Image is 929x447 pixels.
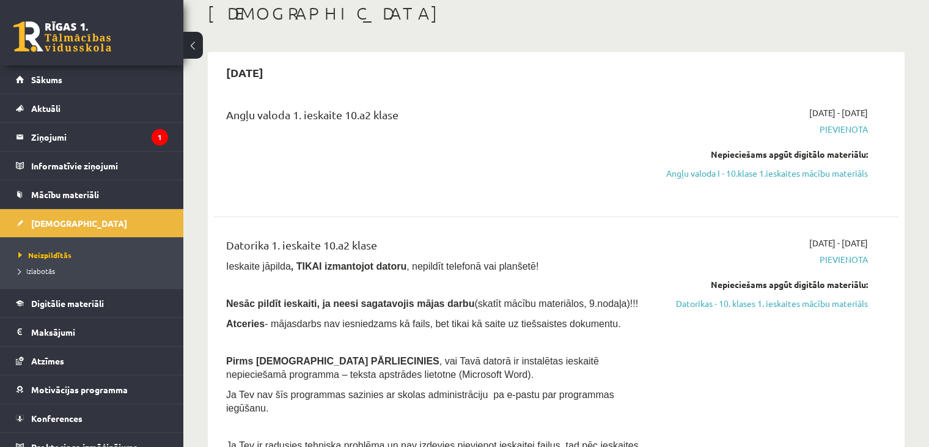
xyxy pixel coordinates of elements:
span: Pirms [DEMOGRAPHIC_DATA] PĀRLIECINIES [226,356,439,366]
span: - mājasdarbs nav iesniedzams kā fails, bet tikai kā saite uz tiešsaistes dokumentu. [226,319,621,329]
span: [DATE] - [DATE] [809,237,868,249]
a: Datorikas - 10. klases 1. ieskaites mācību materiāls [666,297,868,310]
a: Angļu valoda I - 10.klase 1.ieskaites mācību materiāls [666,167,868,180]
a: Ziņojumi1 [16,123,168,151]
span: Aktuāli [31,103,61,114]
a: Mācību materiāli [16,180,168,209]
span: Nesāc pildīt ieskaiti, ja neesi sagatavojis mājas darbu [226,298,474,309]
div: Angļu valoda 1. ieskaite 10.a2 klase [226,106,648,129]
span: Pievienota [666,253,868,266]
legend: Informatīvie ziņojumi [31,152,168,180]
div: Datorika 1. ieskaite 10.a2 klase [226,237,648,259]
span: (skatīt mācību materiālos, 9.nodaļa)!!! [474,298,638,309]
a: Konferences [16,404,168,432]
a: Aktuāli [16,94,168,122]
i: 1 [152,129,168,146]
span: Izlabotās [18,266,55,276]
span: [DEMOGRAPHIC_DATA] [31,218,127,229]
span: Mācību materiāli [31,189,99,200]
span: Sākums [31,74,62,85]
span: Pievienota [666,123,868,136]
span: Motivācijas programma [31,384,128,395]
span: Neizpildītās [18,250,72,260]
span: Ieskaite jāpilda , nepildīt telefonā vai planšetē! [226,261,538,272]
h1: [DEMOGRAPHIC_DATA] [208,3,905,24]
a: Izlabotās [18,265,171,276]
h2: [DATE] [214,58,276,87]
a: Digitālie materiāli [16,289,168,317]
span: Digitālie materiāli [31,298,104,309]
a: Maksājumi [16,318,168,346]
span: Ja Tev nav šīs programmas sazinies ar skolas administrāciju pa e-pastu par programmas iegūšanu. [226,390,614,413]
b: Atceries [226,319,265,329]
b: , TIKAI izmantojot datoru [291,261,406,272]
span: Atzīmes [31,355,64,366]
a: Atzīmes [16,347,168,375]
a: Motivācijas programma [16,375,168,404]
span: , vai Tavā datorā ir instalētas ieskaitē nepieciešamā programma – teksta apstrādes lietotne (Micr... [226,356,599,380]
div: Nepieciešams apgūt digitālo materiālu: [666,278,868,291]
span: Konferences [31,413,83,424]
div: Nepieciešams apgūt digitālo materiālu: [666,148,868,161]
a: Rīgas 1. Tālmācības vidusskola [13,21,111,52]
legend: Maksājumi [31,318,168,346]
a: [DEMOGRAPHIC_DATA] [16,209,168,237]
span: [DATE] - [DATE] [809,106,868,119]
legend: Ziņojumi [31,123,168,151]
a: Informatīvie ziņojumi [16,152,168,180]
a: Sākums [16,65,168,94]
a: Neizpildītās [18,249,171,260]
